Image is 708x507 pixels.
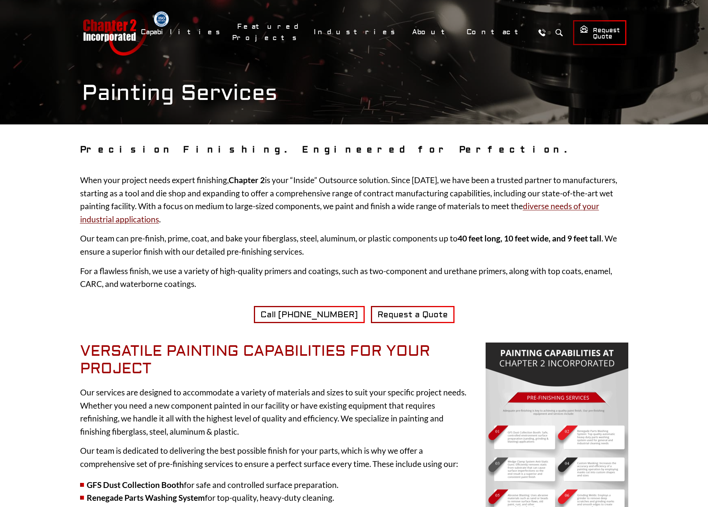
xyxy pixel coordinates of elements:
a: Request Quote [573,20,626,45]
strong: 40 feet long, 10 feet wide, and 9 feet tall [458,233,601,243]
li: for top-quality, heavy-duty cleaning. [80,491,628,504]
a: Industries [309,24,403,40]
a: Contact [462,24,531,40]
a: Request a Quote [371,306,455,323]
strong: Chapter 2 [229,175,265,185]
p: Our team is dedicated to delivering the best possible finish for your parts, which is why we offe... [80,444,628,470]
strong: GFS Dust Collection Booth [87,480,184,490]
a: Chapter 2 Incorporated [82,9,148,56]
button: Search [552,25,566,40]
p: When your project needs expert finishing, is your “Inside” Outsource solution. Since [DATE], we h... [80,173,628,226]
p: For a flawless finish, we use a variety of high-quality primers and coatings, such as two-compone... [80,264,628,290]
a: Call [PHONE_NUMBER] [254,306,365,323]
p: Our services are designed to accommodate a variety of materials and sizes to suit your specific p... [80,386,628,438]
strong: Renegade Parts Washing System [87,493,205,502]
a: Capabilities [136,24,228,40]
a: diverse needs of your industrial applications [80,201,599,224]
span: Call [PHONE_NUMBER] [260,309,358,320]
h2: Versatile Painting Capabilities for Your Project [80,343,628,378]
a: About [407,24,458,40]
h1: Painting Services [82,80,626,106]
p: Our team can pre-finish, prime, coat, and bake your fiberglass, steel, aluminum, or plastic compo... [80,232,628,258]
strong: Precision Finishing. Engineered for Perfection. [80,144,573,155]
a: Call Us [535,25,549,40]
a: Featured Projects [232,18,305,46]
li: for safe and controlled surface preparation. [80,478,628,491]
span: Request Quote [580,25,620,41]
span: Request a Quote [378,309,448,320]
